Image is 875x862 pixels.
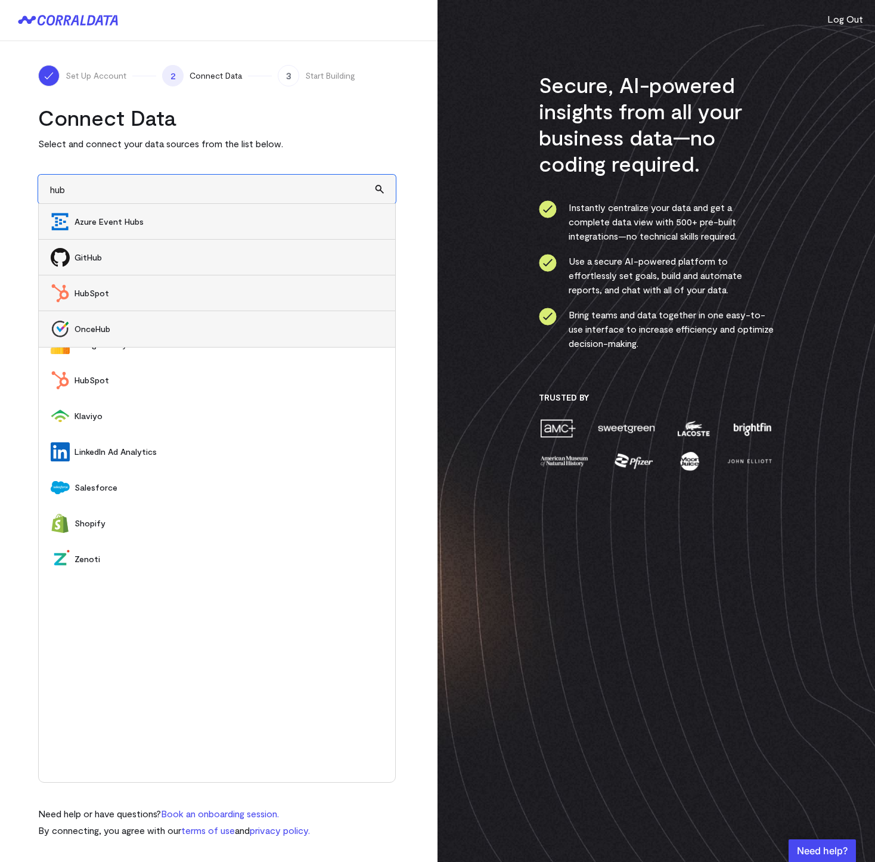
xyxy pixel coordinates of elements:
span: Connect Data [190,70,242,82]
p: Need help or have questions? [38,807,310,821]
span: HubSpot [75,287,383,299]
img: Shopify [51,514,70,533]
h3: Trusted By [539,392,774,403]
li: Instantly centralize your data and get a complete data view with 500+ pre-built integrations—no t... [539,200,774,243]
img: OnceHub [51,320,70,339]
input: Search and add data sources [38,175,396,204]
span: GitHub [75,252,383,263]
h3: Secure, AI-powered insights from all your business data—no coding required. [539,72,774,176]
span: LinkedIn Ad Analytics [75,446,383,458]
img: GitHub [51,248,70,267]
img: pfizer-e137f5fc.png [613,451,654,472]
img: ico-check-white-5ff98cb1.svg [43,70,55,82]
img: Azure Event Hubs [51,212,70,231]
img: lacoste-7a6b0538.png [676,418,711,439]
p: By connecting, you agree with our and [38,823,310,838]
img: Zenoti [51,550,70,569]
img: john-elliott-25751c40.png [725,451,774,472]
span: HubSpot [75,374,383,386]
img: ico-check-circle-4b19435c.svg [539,254,557,272]
span: Azure Event Hubs [75,216,383,228]
img: HubSpot [51,284,70,303]
button: Log Out [827,12,863,26]
img: amnh-5afada46.png [539,451,590,472]
a: terms of use [181,824,235,836]
span: Shopify [75,517,383,529]
img: LinkedIn Ad Analytics [51,442,70,461]
a: privacy policy. [250,824,310,836]
img: sweetgreen-1d1fb32c.png [597,418,656,439]
img: moon-juice-c312e729.png [678,451,702,472]
span: 2 [162,65,184,86]
img: amc-0b11a8f1.png [539,418,577,439]
span: Zenoti [75,553,383,565]
img: brightfin-a251e171.png [731,418,774,439]
span: OnceHub [75,323,383,335]
span: Salesforce [75,482,383,494]
li: Bring teams and data together in one easy-to-use interface to increase efficiency and optimize de... [539,308,774,351]
img: Salesforce [51,478,70,497]
span: Start Building [305,70,355,82]
li: Use a secure AI-powered platform to effortlessly set goals, build and automate reports, and chat ... [539,254,774,297]
span: 3 [278,65,299,86]
h2: Connect Data [38,104,396,131]
img: HubSpot [51,371,70,390]
img: Klaviyo [51,407,70,426]
img: ico-check-circle-4b19435c.svg [539,308,557,325]
img: ico-check-circle-4b19435c.svg [539,200,557,218]
span: Set Up Account [66,70,126,82]
span: Klaviyo [75,410,383,422]
p: Select and connect your data sources from the list below. [38,137,396,151]
a: Book an onboarding session. [161,808,279,819]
